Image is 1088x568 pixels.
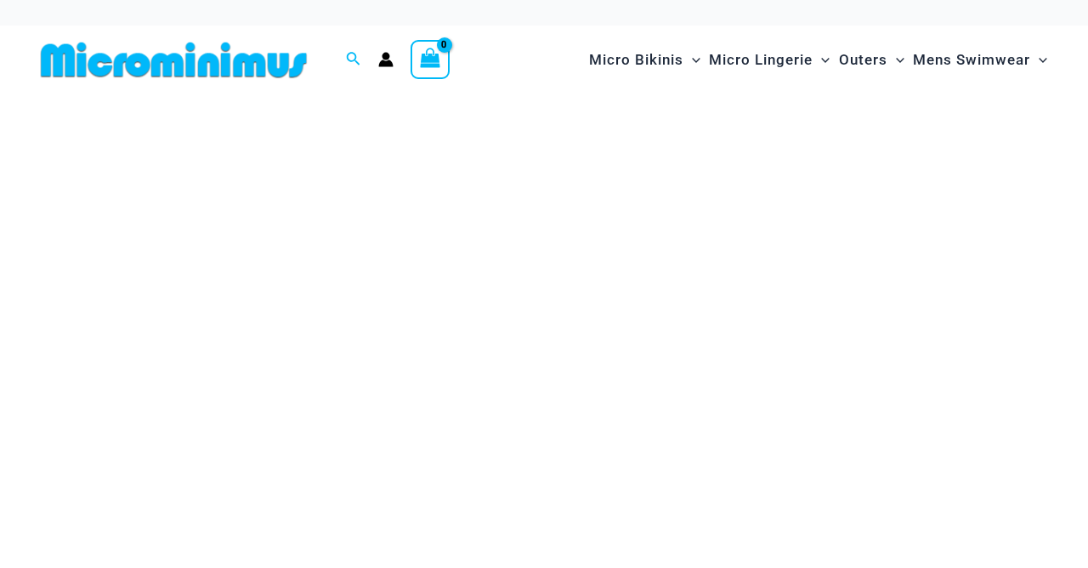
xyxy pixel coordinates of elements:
[839,38,887,82] span: Outers
[705,34,834,86] a: Micro LingerieMenu ToggleMenu Toggle
[887,38,904,82] span: Menu Toggle
[813,38,830,82] span: Menu Toggle
[913,38,1030,82] span: Mens Swimwear
[709,38,813,82] span: Micro Lingerie
[378,52,394,67] a: Account icon link
[346,49,361,71] a: Search icon link
[835,34,909,86] a: OutersMenu ToggleMenu Toggle
[683,38,700,82] span: Menu Toggle
[589,38,683,82] span: Micro Bikinis
[585,34,705,86] a: Micro BikinisMenu ToggleMenu Toggle
[411,40,450,79] a: View Shopping Cart, empty
[1030,38,1047,82] span: Menu Toggle
[34,41,314,79] img: MM SHOP LOGO FLAT
[909,34,1051,86] a: Mens SwimwearMenu ToggleMenu Toggle
[582,31,1054,88] nav: Site Navigation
